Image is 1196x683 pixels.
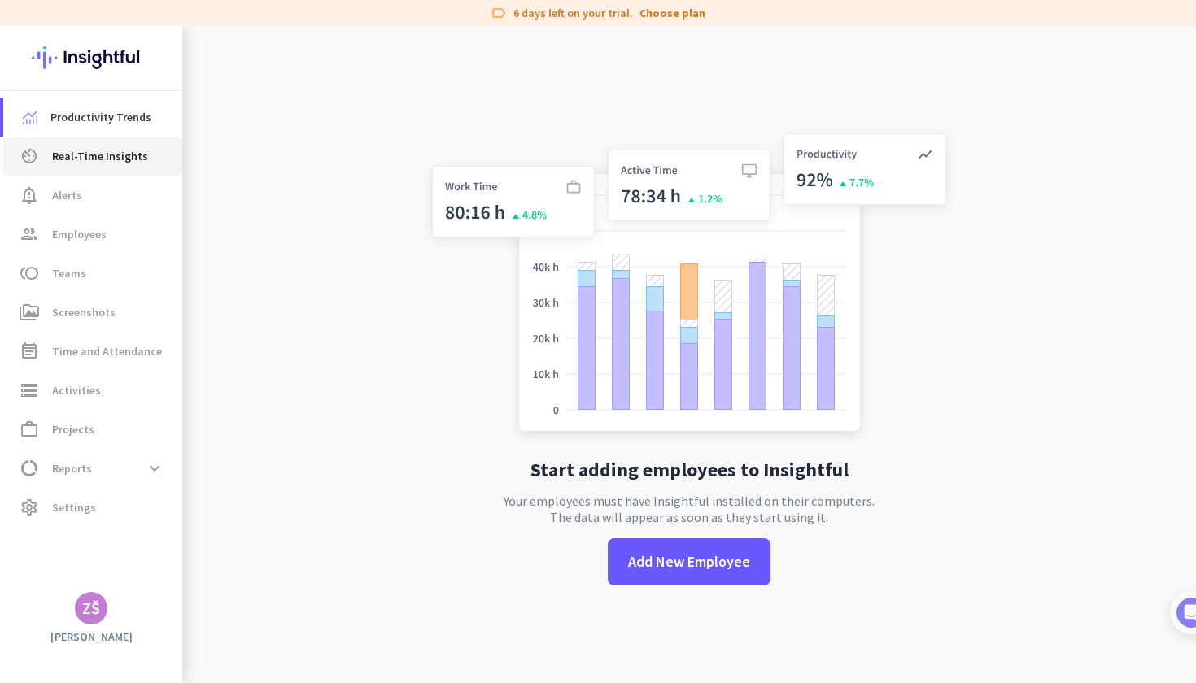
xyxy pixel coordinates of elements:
[20,224,39,244] i: group
[3,293,182,332] a: perm_mediaScreenshots
[20,146,39,166] i: av_timer
[3,410,182,449] a: work_outlineProjects
[52,381,101,400] span: Activities
[3,137,182,176] a: av_timerReal-Time Insights
[52,185,82,205] span: Alerts
[20,302,39,322] i: perm_media
[140,454,169,483] button: expand_more
[20,420,39,439] i: work_outline
[52,224,107,244] span: Employees
[23,110,37,124] img: menu-item
[3,449,182,488] a: data_usageReportsexpand_more
[530,460,849,480] h2: Start adding employees to Insightful
[491,5,507,21] i: label
[20,341,39,361] i: event_note
[20,459,39,478] i: data_usage
[3,254,182,293] a: tollTeams
[3,488,182,527] a: settingsSettings
[3,332,182,371] a: event_noteTime and Attendance
[52,420,94,439] span: Projects
[20,263,39,283] i: toll
[420,124,958,447] img: no-search-results
[608,538,770,585] button: Add New Employee
[20,381,39,400] i: storage
[82,600,100,616] div: ZŠ
[20,185,39,205] i: notification_important
[50,107,151,127] span: Productivity Trends
[20,498,39,517] i: settings
[52,146,148,166] span: Real-Time Insights
[3,98,182,137] a: menu-itemProductivity Trends
[52,341,162,361] span: Time and Attendance
[3,215,182,254] a: groupEmployees
[52,459,92,478] span: Reports
[504,493,875,525] p: Your employees must have Insightful installed on their computers. The data will appear as soon as...
[32,26,151,89] img: Insightful logo
[628,551,750,572] span: Add New Employee
[639,5,705,21] a: Choose plan
[52,498,96,517] span: Settings
[3,371,182,410] a: storageActivities
[52,302,116,322] span: Screenshots
[52,263,86,283] span: Teams
[3,176,182,215] a: notification_importantAlerts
